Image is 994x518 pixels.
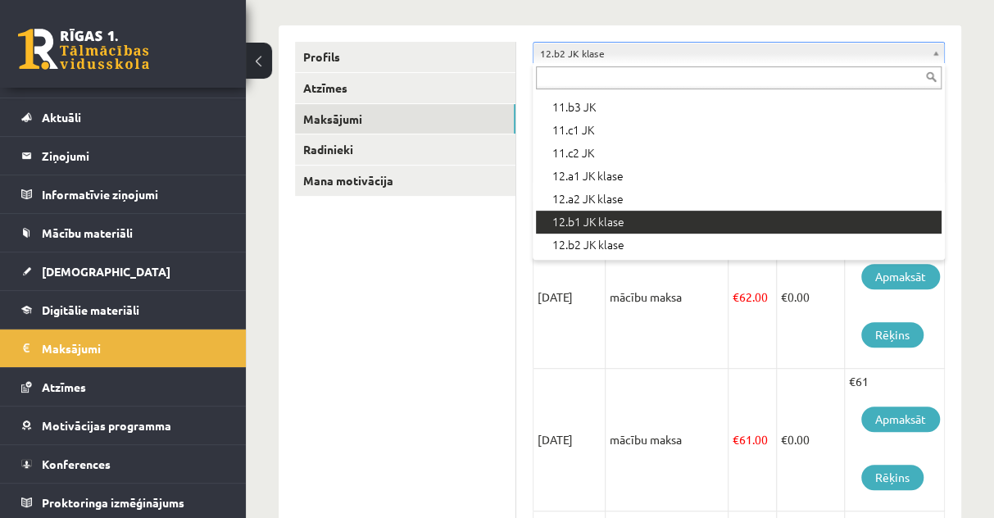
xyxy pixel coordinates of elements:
[536,96,942,119] div: 11.b3 JK
[536,188,942,211] div: 12.a2 JK klase
[536,234,942,257] div: 12.b2 JK klase
[536,165,942,188] div: 12.a1 JK klase
[536,211,942,234] div: 12.b1 JK klase
[536,119,942,142] div: 11.c1 JK
[536,142,942,165] div: 11.c2 JK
